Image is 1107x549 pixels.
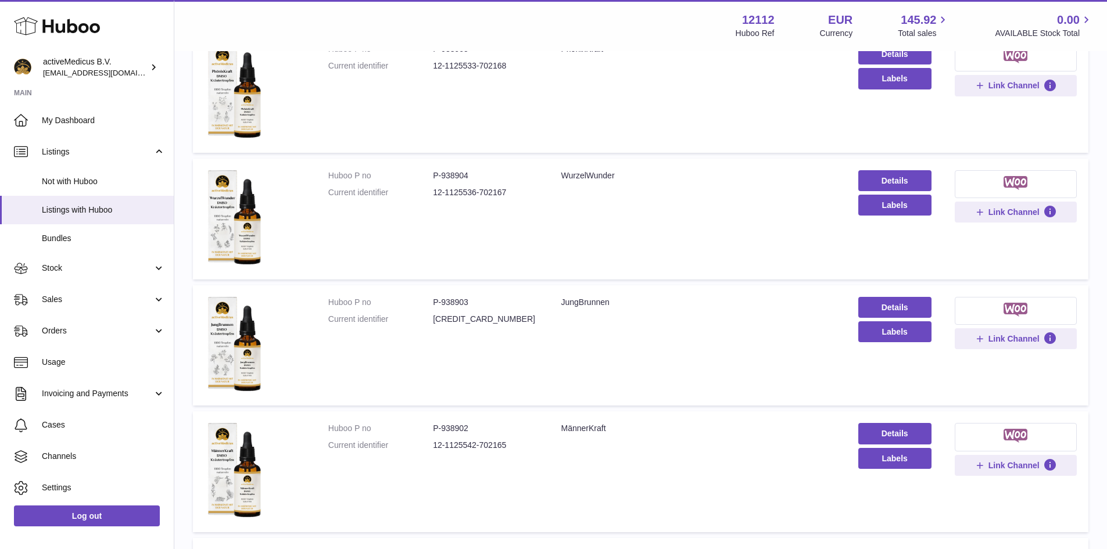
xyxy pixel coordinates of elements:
[1057,12,1080,28] span: 0.00
[561,170,834,181] div: WurzelWunder
[328,440,433,451] dt: Current identifier
[820,28,853,39] div: Currency
[43,56,148,78] div: activeMedicus B.V.
[42,294,153,305] span: Sales
[433,170,538,181] dd: P-938904
[858,321,932,342] button: Labels
[858,423,932,444] a: Details
[328,170,433,181] dt: Huboo P no
[42,233,165,244] span: Bundles
[858,68,932,89] button: Labels
[858,297,932,318] a: Details
[995,28,1093,39] span: AVAILABLE Stock Total
[42,357,165,368] span: Usage
[988,460,1040,471] span: Link Channel
[42,451,165,462] span: Channels
[42,115,165,126] span: My Dashboard
[433,423,538,434] dd: P-938902
[205,423,263,518] img: MännerKraft
[433,297,538,308] dd: P-938903
[1004,303,1027,317] img: woocommerce-small.png
[43,68,171,77] span: [EMAIL_ADDRESS][DOMAIN_NAME]
[205,297,263,392] img: JungBrunnen
[955,202,1077,223] button: Link Channel
[42,204,165,216] span: Listings with Huboo
[995,12,1093,39] a: 0.00 AVAILABLE Stock Total
[742,12,775,28] strong: 12112
[561,423,834,434] div: MännerKraft
[205,170,263,265] img: WurzelWunder
[433,314,538,325] dd: [CREDIT_CARD_NUMBER]
[858,448,932,469] button: Labels
[858,44,932,64] a: Details
[42,146,153,157] span: Listings
[988,80,1040,91] span: Link Channel
[1004,429,1027,443] img: woocommerce-small.png
[828,12,852,28] strong: EUR
[328,423,433,434] dt: Huboo P no
[42,176,165,187] span: Not with Huboo
[42,325,153,336] span: Orders
[955,455,1077,476] button: Link Channel
[898,12,950,39] a: 145.92 Total sales
[328,187,433,198] dt: Current identifier
[1004,176,1027,190] img: woocommerce-small.png
[1004,49,1027,63] img: woocommerce-small.png
[42,388,153,399] span: Invoicing and Payments
[858,195,932,216] button: Labels
[328,297,433,308] dt: Huboo P no
[988,207,1040,217] span: Link Channel
[955,328,1077,349] button: Link Channel
[433,187,538,198] dd: 12-1125536-702167
[901,12,936,28] span: 145.92
[955,75,1077,96] button: Link Channel
[14,505,160,526] a: Log out
[898,28,950,39] span: Total sales
[433,60,538,71] dd: 12-1125533-702168
[988,333,1040,344] span: Link Channel
[205,44,263,138] img: PhönixKraft
[42,419,165,430] span: Cases
[14,59,31,76] img: internalAdmin-12112@internal.huboo.com
[42,263,153,274] span: Stock
[736,28,775,39] div: Huboo Ref
[561,297,834,308] div: JungBrunnen
[433,440,538,451] dd: 12-1125542-702165
[328,314,433,325] dt: Current identifier
[328,60,433,71] dt: Current identifier
[858,170,932,191] a: Details
[42,482,165,493] span: Settings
